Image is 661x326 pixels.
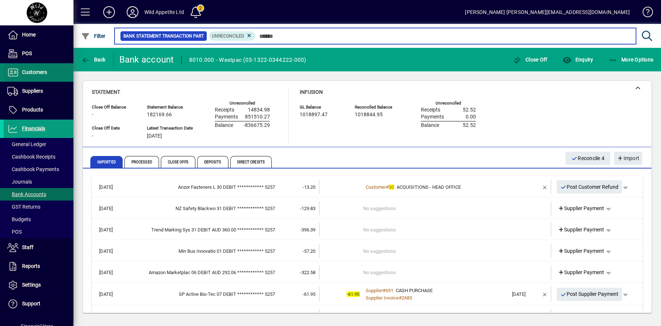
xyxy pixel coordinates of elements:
mat-expansion-panel-header: [DATE]NZ Safety Blackwo 31 DEBIT ************ 5257-129.83No suggestionsSupplier Payment [92,198,643,219]
div: Amazon Marketplac 06 DEBIT AUD 292.06 5257 [130,269,275,276]
span: - [92,112,93,118]
span: 52.52 [463,107,476,113]
button: Profile [121,6,144,19]
span: -836675.29 [243,123,270,128]
a: Staff [4,238,73,257]
mat-expansion-panel-header: [DATE]Anzor Fasteners L 30 DEBIT ************ 5257-13.20Customer#30ACQUISITIONS - HEAD OFFICEPost... [92,176,643,198]
td: [DATE] [95,244,130,258]
label: Unreconciled [230,101,255,106]
span: 0.00 [466,114,476,120]
a: Customer#30 [363,183,397,191]
a: POS [4,226,73,238]
a: Supplier Payment [555,309,607,323]
app-page-header-button: Back [73,53,114,66]
a: Budgets [4,213,73,226]
a: GST Returns [4,201,73,213]
span: -61.95 [303,291,315,297]
span: Close Off [513,57,548,63]
span: 14834.98 [248,107,270,113]
span: Reports [22,263,40,269]
span: Cashbook Payments [7,166,59,172]
button: Import [614,152,642,165]
span: Supplier Payment [558,205,604,212]
span: POS [7,229,22,235]
span: Latest Transaction Date [147,126,193,131]
div: Wild Appetite Ltd [144,6,184,18]
mat-expansion-panel-header: [DATE]Min Bus Innovatio 01 DEBIT ************ 5257-57.20No suggestionsSupplier Payment [92,240,643,262]
a: Cashbook Payments [4,163,73,176]
span: Import [617,152,639,164]
button: Post Customer Refund [557,180,622,194]
span: Journals [7,179,32,185]
td: No suggestions [363,244,508,258]
span: 2683 [402,295,412,301]
span: 851510.27 [245,114,270,120]
td: [DATE] [95,201,130,215]
span: Suppliers [22,88,43,94]
span: 52.52 [463,123,476,128]
span: Receipts [421,107,440,113]
label: Unreconciled [436,101,461,106]
span: GL Balance [300,105,344,110]
span: Close Offs [161,156,195,168]
td: No suggestions [363,309,508,323]
span: Supplier Payment [558,269,604,276]
span: Supplier Payment [558,312,604,320]
span: Balance [215,123,233,128]
div: Business North Ha 06 DEBIT 5257 [130,313,275,320]
a: Supplier#691 [363,287,396,294]
span: ACQUISITIONS - HEAD OFFICE [397,184,461,190]
mat-expansion-panel-header: [DATE]SP Active Bio-Tec 07 DEBIT ************ 5257-61.95-61.95Supplier#691CASH PURCHASESupplier I... [92,283,643,305]
span: Customers [22,69,47,75]
span: Support [22,301,40,306]
em: 30 [389,184,394,190]
span: Post Supplier Payment [560,288,619,300]
a: Suppliers [4,82,73,100]
div: Trend Marking Sys 31 DEBIT AUD 360.00 5257 [130,226,275,234]
div: [DATE] [512,291,539,298]
span: # [383,288,386,293]
span: # [386,184,389,190]
a: Journals [4,176,73,188]
span: Filter [81,33,106,39]
td: No suggestions [363,223,508,237]
button: More Options [607,53,655,66]
span: Processed [124,156,159,168]
a: Support [4,295,73,313]
span: -129.83 [300,206,315,211]
span: Bank Accounts [7,191,46,197]
a: Settings [4,276,73,294]
span: 182169.66 [147,112,172,118]
span: Payments [421,114,444,120]
a: POS [4,45,73,63]
td: No suggestions [363,265,508,279]
span: Close Off Balance [92,105,136,110]
a: Knowledge Base [637,1,652,25]
span: # [399,295,402,301]
span: Settings [22,282,41,288]
span: Direct Credits [230,156,272,168]
button: Filter [79,29,108,43]
span: Budgets [7,216,31,222]
span: Back [81,57,106,63]
span: Balance [421,123,439,128]
span: More Options [609,57,654,63]
td: [DATE] [95,265,130,279]
span: Staff [22,244,33,250]
mat-chip: Reconciliation Status: Unreconciled [209,31,256,41]
div: 8010.000 - Westpac (03-1322-0344222-000) [189,54,306,66]
span: Enquiry [563,57,593,63]
a: Bank Accounts [4,188,73,201]
a: Home [4,26,73,44]
button: Reconcile 4 [566,152,610,165]
span: Imported [90,156,123,168]
span: Reconciled Balance [355,105,399,110]
td: [DATE] [95,287,130,302]
a: Customers [4,63,73,82]
a: Supplier Invoice#2683 [363,294,415,302]
span: Financials [22,125,45,131]
span: -61.95 [347,291,360,297]
span: Products [22,107,43,113]
td: [DATE] [95,309,130,323]
a: Supplier Payment [555,244,607,258]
